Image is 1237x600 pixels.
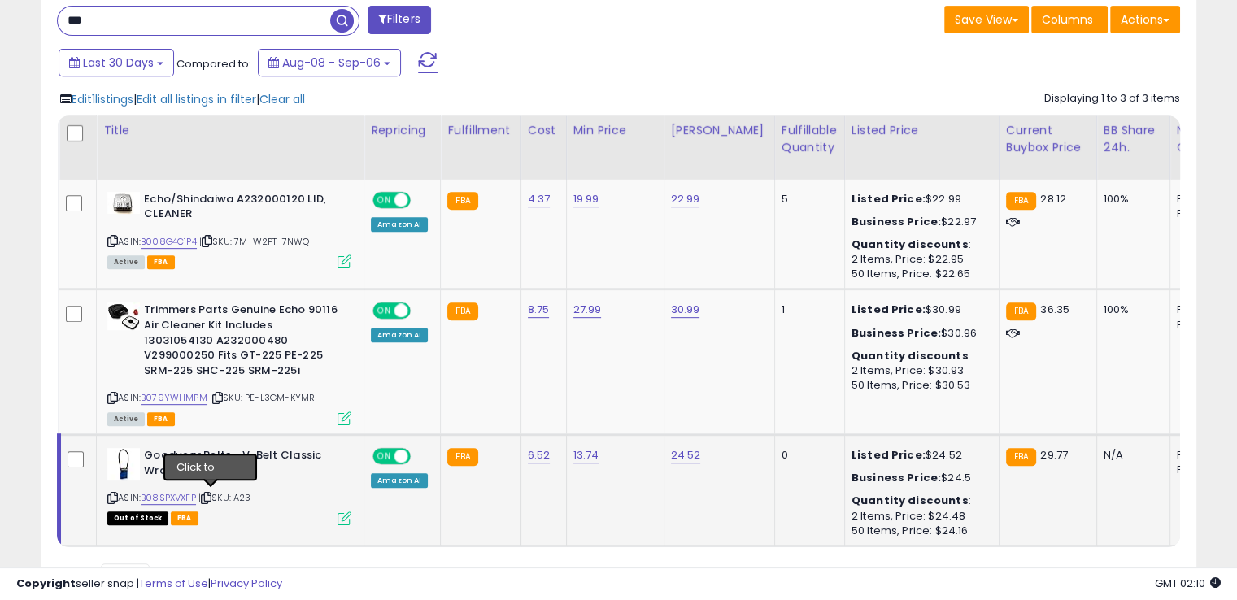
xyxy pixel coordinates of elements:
span: Compared to: [176,56,251,72]
div: 5 [782,192,832,207]
a: 30.99 [671,302,700,318]
button: Actions [1110,6,1180,33]
b: Echo/Shindaiwa A232000120 LID, CLEANER [144,192,342,226]
span: 36.35 [1040,302,1069,317]
div: Current Buybox Price [1006,122,1090,156]
div: 1 [782,302,832,317]
div: 50 Items, Price: $24.16 [852,524,987,538]
button: Filters [368,6,431,34]
b: Trimmers Parts Genuine Echo 90116 Air Cleaner Kit Includes 13031054130 A232000480 V299000250 Fits... [144,302,342,382]
div: Amazon AI [371,473,428,488]
div: FBM: 0 [1177,318,1230,333]
span: ON [374,450,394,463]
div: 2 Items, Price: $22.95 [852,252,987,267]
strong: Copyright [16,576,76,591]
div: Title [103,122,357,139]
span: All listings currently available for purchase on Amazon [107,412,145,426]
span: All listings that are currently out of stock and unavailable for purchase on Amazon [107,511,168,525]
div: $30.99 [852,302,987,317]
small: FBA [1006,448,1036,466]
span: Last 30 Days [83,54,154,71]
div: Listed Price [852,122,992,139]
button: Last 30 Days [59,49,174,76]
div: Repricing [371,122,433,139]
div: ASIN: [107,302,351,423]
b: Business Price: [852,325,941,341]
div: $24.5 [852,471,987,485]
div: : [852,493,987,508]
div: : [852,349,987,363]
b: Quantity discounts [852,348,969,363]
div: 50 Items, Price: $22.65 [852,267,987,281]
div: BB Share 24h. [1104,122,1163,156]
button: Save View [944,6,1029,33]
a: Terms of Use [139,576,208,591]
div: Num of Comp. [1177,122,1236,156]
span: Columns [1042,11,1093,28]
a: 8.75 [528,302,550,318]
span: OFF [408,193,434,207]
span: All listings currently available for purchase on Amazon [107,255,145,269]
div: Cost [528,122,560,139]
div: $30.96 [852,326,987,341]
a: B08SPXVXFP [141,491,196,505]
div: $24.52 [852,448,987,463]
span: 2025-10-7 02:10 GMT [1155,576,1221,591]
div: Amazon AI [371,217,428,232]
a: 4.37 [528,191,551,207]
span: ON [374,304,394,318]
span: | SKU: 7M-W2PT-7NWQ [199,235,309,248]
b: Goodyear Belts - V-Belt Classic Wrapped [144,448,342,482]
span: Clear all [259,91,305,107]
small: FBA [1006,302,1036,320]
a: 27.99 [573,302,602,318]
span: | SKU: A23 [198,491,251,504]
div: 100% [1104,192,1157,207]
button: Aug-08 - Sep-06 [258,49,401,76]
div: $22.97 [852,215,987,229]
div: FBM: 0 [1177,207,1230,221]
a: 6.52 [528,447,551,463]
span: FBA [147,412,175,426]
span: ON [374,193,394,207]
a: 19.99 [573,191,599,207]
div: : [852,237,987,252]
span: Edit all listings in filter [137,91,256,107]
div: Amazon AI [371,328,428,342]
div: FBA: 1 [1177,302,1230,317]
b: Business Price: [852,214,941,229]
div: ASIN: [107,448,351,524]
span: OFF [408,304,434,318]
b: Business Price: [852,470,941,485]
a: Privacy Policy [211,576,282,591]
div: FBA: 0 [1177,192,1230,207]
span: Aug-08 - Sep-06 [282,54,381,71]
div: 100% [1104,302,1157,317]
div: Displaying 1 to 3 of 3 items [1044,91,1180,107]
span: | SKU: PE-L3GM-KYMR [210,391,315,404]
img: 31ap2Pn4quL._SL40_.jpg [107,192,140,214]
div: [PERSON_NAME] [671,122,768,139]
div: 2 Items, Price: $30.93 [852,363,987,378]
a: B008G4C1P4 [141,235,197,249]
div: 0 [782,448,832,463]
div: ASIN: [107,192,351,267]
small: FBA [447,448,477,466]
div: 2 Items, Price: $24.48 [852,509,987,524]
b: Quantity discounts [852,237,969,252]
div: FBM: 0 [1177,463,1230,477]
a: 24.52 [671,447,701,463]
span: FBA [171,511,198,525]
b: Quantity discounts [852,493,969,508]
small: FBA [447,302,477,320]
img: 41siR6Ecy8L._SL40_.jpg [107,302,140,330]
a: 22.99 [671,191,700,207]
div: N/A [1104,448,1157,463]
div: | | [60,91,305,107]
span: FBA [147,255,175,269]
div: seller snap | | [16,576,282,592]
a: B079YWHMPM [141,391,207,405]
div: Min Price [573,122,657,139]
b: Listed Price: [852,302,926,317]
div: $22.99 [852,192,987,207]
